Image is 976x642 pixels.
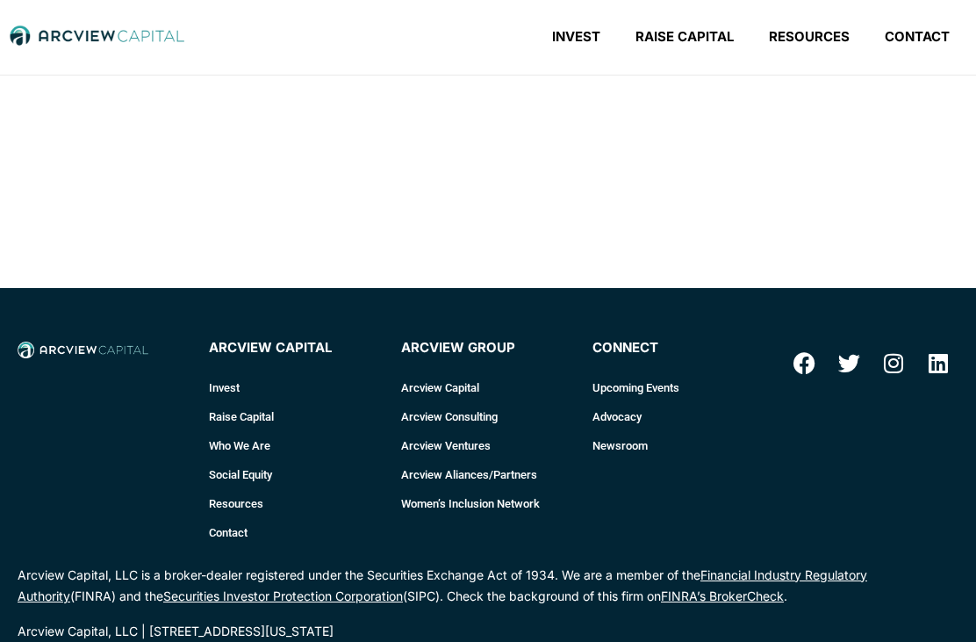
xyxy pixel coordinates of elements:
[209,518,383,547] a: Contact
[18,625,958,638] div: Arcview Capital, LLC | [STREET_ADDRESS][US_STATE]
[401,460,575,489] a: Arcview Aliances/Partners
[209,402,383,431] a: Raise Capital
[18,565,958,608] p: Arcview Capital, LLC is a broker-dealer registered under the Securities Exchange Act of 1934. We ...
[867,28,967,46] a: Contact
[592,373,766,402] a: Upcoming Events
[209,489,383,518] a: Resources
[209,431,383,460] a: Who We Are
[401,431,575,460] a: Arcview Ventures
[401,341,575,356] h4: Arcview Group
[618,28,751,46] a: Raise Capital
[209,373,383,402] a: Invest
[209,341,383,356] h4: Arcview Capital
[401,402,575,431] a: Arcview Consulting
[592,341,766,356] h4: connect
[401,373,575,402] a: Arcview Capital
[401,489,575,518] a: Women’s Inclusion Network
[163,588,403,603] a: Securities Investor Protection Corporation
[661,588,784,603] a: FINRA’s BrokerCheck
[535,28,618,46] a: Invest
[209,460,383,489] a: Social Equity
[592,431,766,460] a: Newsroom
[592,402,766,431] a: Advocacy
[751,28,867,46] a: Resources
